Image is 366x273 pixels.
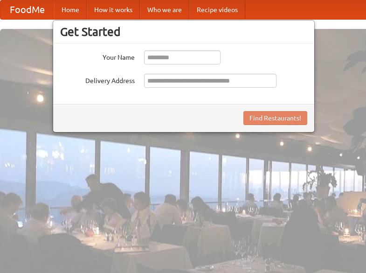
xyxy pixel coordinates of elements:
[60,50,135,62] label: Your Name
[0,0,54,19] a: FoodMe
[60,74,135,85] label: Delivery Address
[54,0,87,19] a: Home
[189,0,245,19] a: Recipe videos
[60,25,307,39] h3: Get Started
[87,0,140,19] a: How it works
[140,0,189,19] a: Who we are
[243,111,307,125] button: Find Restaurants!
